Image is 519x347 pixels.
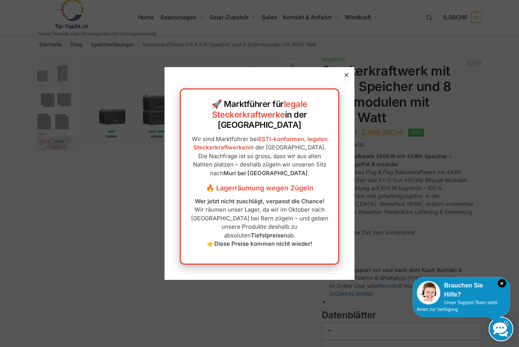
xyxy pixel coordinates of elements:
strong: Diese Preise kommen nicht wieder! [214,240,312,247]
div: Brauchen Sie Hilfe? [417,281,506,299]
span: Unser Support-Team steht Ihnen zur Verfügung [417,300,497,312]
p: Wir räumen unser Lager, da wir im Oktober nach [GEOGRAPHIC_DATA] bei Bern zügeln – und geben unse... [188,197,331,248]
h3: 🔥 Lagerräumung wegen Zügeln [188,183,331,193]
p: Wir sind Marktführer bei in der [GEOGRAPHIC_DATA]. Die Nachfrage ist so gross, dass wir aus allen... [188,135,331,178]
strong: Muri bei [GEOGRAPHIC_DATA] [223,170,308,177]
strong: Wer jetzt nicht zuschlägt, verpasst die Chance! [195,198,324,205]
i: Schließen [498,279,506,287]
strong: Tiefstpreisen [251,232,287,239]
a: legale Steckerkraftwerke [212,99,307,119]
h2: 🚀 Marktführer für in der [GEOGRAPHIC_DATA] [188,99,331,130]
img: Customer service [417,281,440,305]
a: ESTI-konformen, legalen Steckerkraftwerken [193,135,328,151]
